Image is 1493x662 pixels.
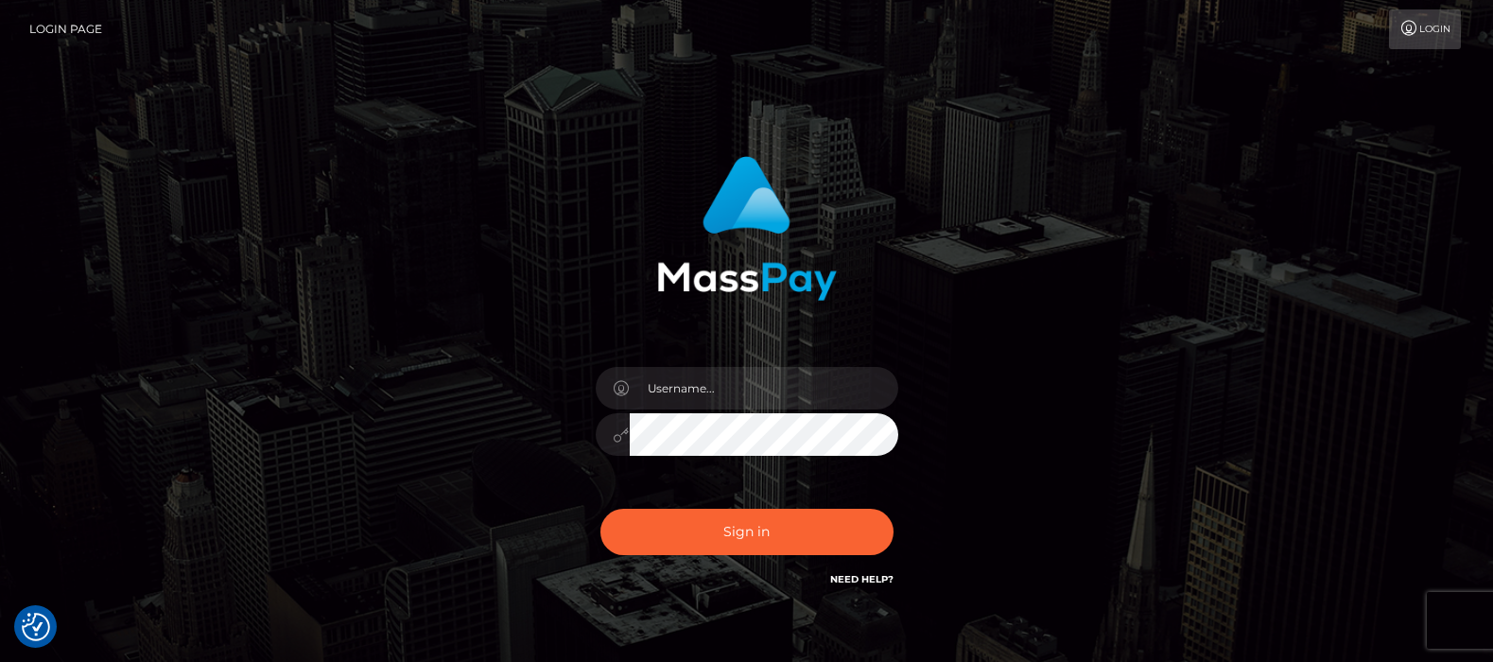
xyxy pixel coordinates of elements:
[600,509,894,555] button: Sign in
[22,613,50,641] button: Consent Preferences
[830,573,894,585] a: Need Help?
[29,9,102,49] a: Login Page
[657,156,837,301] img: MassPay Login
[1389,9,1461,49] a: Login
[22,613,50,641] img: Revisit consent button
[630,367,898,409] input: Username...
